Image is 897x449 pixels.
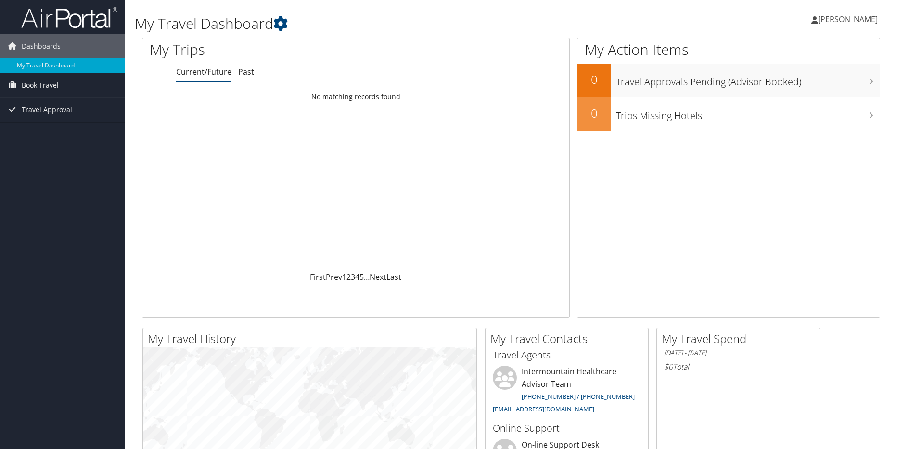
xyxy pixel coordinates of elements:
[577,105,611,121] h2: 0
[22,73,59,97] span: Book Travel
[493,405,594,413] a: [EMAIL_ADDRESS][DOMAIN_NAME]
[176,66,231,77] a: Current/Future
[488,366,646,417] li: Intermountain Healthcare Advisor Team
[818,14,878,25] span: [PERSON_NAME]
[662,330,820,347] h2: My Travel Spend
[355,272,359,282] a: 4
[616,70,880,89] h3: Travel Approvals Pending (Advisor Booked)
[577,71,611,88] h2: 0
[577,64,880,97] a: 0Travel Approvals Pending (Advisor Booked)
[21,6,117,29] img: airportal-logo.png
[616,104,880,122] h3: Trips Missing Hotels
[664,361,673,372] span: $0
[493,348,641,362] h3: Travel Agents
[364,272,370,282] span: …
[135,13,637,34] h1: My Travel Dashboard
[577,97,880,131] a: 0Trips Missing Hotels
[811,5,887,34] a: [PERSON_NAME]
[342,272,346,282] a: 1
[142,88,569,106] td: No matching records found
[238,66,254,77] a: Past
[326,272,342,282] a: Prev
[346,272,351,282] a: 2
[22,98,72,122] span: Travel Approval
[664,348,812,357] h6: [DATE] - [DATE]
[370,272,386,282] a: Next
[148,330,476,347] h2: My Travel History
[577,40,880,60] h1: My Action Items
[310,272,326,282] a: First
[493,422,641,435] h3: Online Support
[351,272,355,282] a: 3
[522,392,635,401] a: [PHONE_NUMBER] / [PHONE_NUMBER]
[664,361,812,372] h6: Total
[490,330,648,347] h2: My Travel Contacts
[386,272,401,282] a: Last
[150,40,384,60] h1: My Trips
[22,34,61,58] span: Dashboards
[359,272,364,282] a: 5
